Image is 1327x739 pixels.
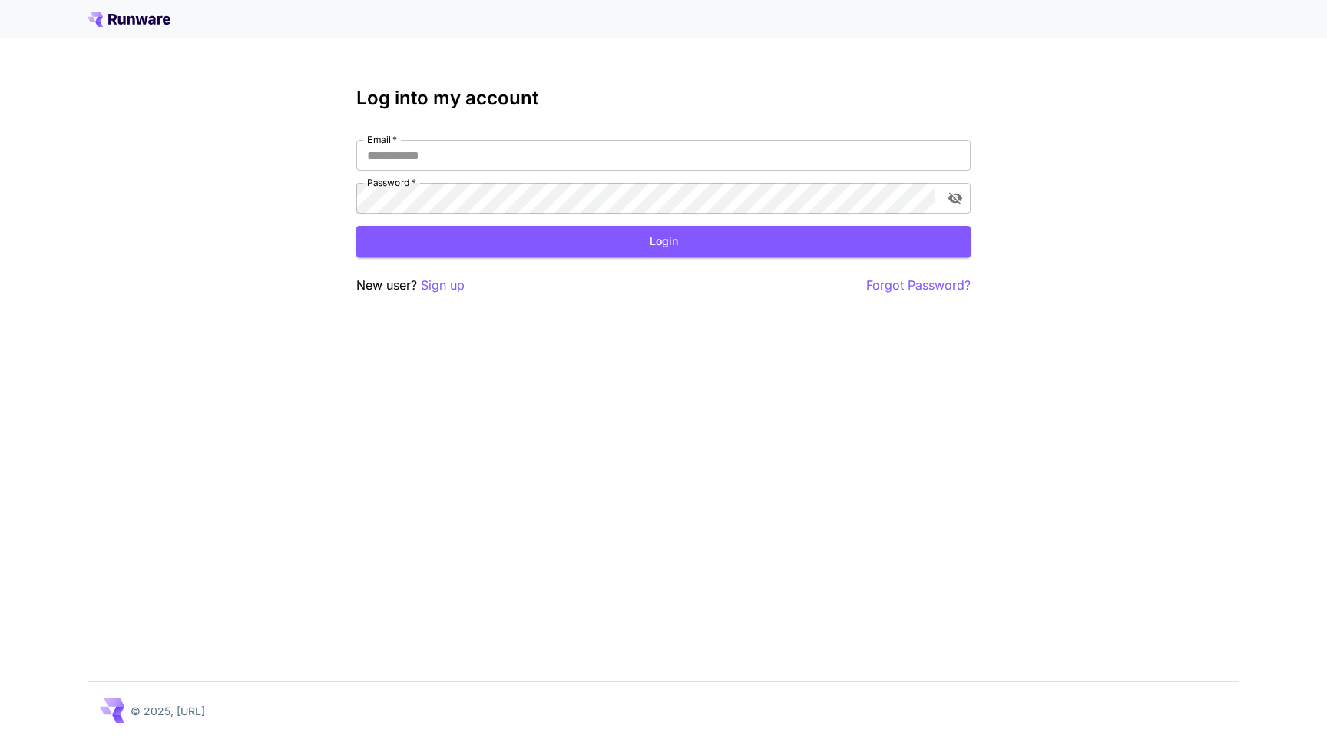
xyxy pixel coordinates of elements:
[131,703,205,719] p: © 2025, [URL]
[356,276,465,295] p: New user?
[866,276,971,295] button: Forgot Password?
[941,184,969,212] button: toggle password visibility
[421,276,465,295] button: Sign up
[356,226,971,257] button: Login
[367,176,416,189] label: Password
[367,133,397,146] label: Email
[356,88,971,109] h3: Log into my account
